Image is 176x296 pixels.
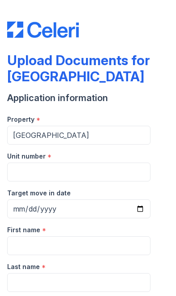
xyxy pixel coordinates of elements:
[7,52,169,84] div: Upload Documents for [GEOGRAPHIC_DATA]
[7,225,40,234] label: First name
[7,152,46,161] label: Unit number
[7,92,169,104] div: Application information
[7,22,79,38] img: CE_Logo_Blue-a8612792a0a2168367f1c8372b55b34899dd931a85d93a1a3d3e32e68fde9ad4.png
[7,262,40,271] label: Last name
[7,189,71,198] label: Target move in date
[7,115,34,124] label: Property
